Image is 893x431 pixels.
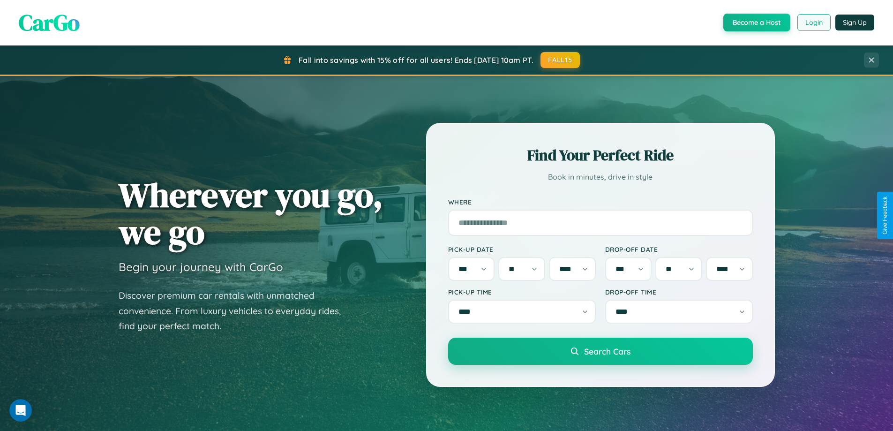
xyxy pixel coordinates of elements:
h2: Find Your Perfect Ride [448,145,753,166]
label: Where [448,198,753,206]
button: Login [797,14,831,31]
label: Pick-up Time [448,288,596,296]
label: Pick-up Date [448,245,596,253]
div: Give Feedback [882,197,888,234]
button: Become a Host [723,14,790,31]
button: Search Cars [448,338,753,365]
span: CarGo [19,7,80,38]
h1: Wherever you go, we go [119,176,383,250]
button: Sign Up [835,15,874,30]
p: Book in minutes, drive in style [448,170,753,184]
h3: Begin your journey with CarGo [119,260,283,274]
span: Search Cars [584,346,630,356]
label: Drop-off Time [605,288,753,296]
button: FALL15 [540,52,580,68]
label: Drop-off Date [605,245,753,253]
p: Discover premium car rentals with unmatched convenience. From luxury vehicles to everyday rides, ... [119,288,353,334]
span: Fall into savings with 15% off for all users! Ends [DATE] 10am PT. [299,55,533,65]
iframe: Intercom live chat [9,399,32,422]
